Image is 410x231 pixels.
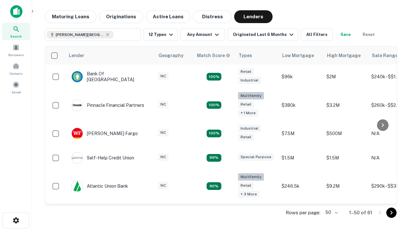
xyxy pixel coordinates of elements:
[2,41,30,59] a: Borrowers
[358,28,379,41] button: Reset
[158,101,168,108] div: NC
[207,130,221,137] div: Matching Properties: 14, hasApolloMatch: undefined
[197,52,229,59] h6: Match Score
[372,52,398,59] div: Sale Range
[10,34,22,39] span: Search
[65,47,155,64] th: Lender
[239,52,252,59] div: Types
[323,47,368,64] th: High Mortgage
[158,182,168,189] div: NC
[238,133,254,141] div: Retail
[278,47,323,64] th: Low Mortgage
[180,28,225,41] button: Any Amount
[158,129,168,136] div: NC
[159,52,184,59] div: Geography
[386,208,397,218] button: Go to next page
[323,121,368,146] td: $500M
[378,159,410,190] iframe: Chat Widget
[45,10,96,23] button: Maturing Loans
[99,10,143,23] button: Originations
[155,47,193,64] th: Geography
[207,73,221,81] div: Matching Properties: 15, hasApolloMatch: undefined
[238,109,258,117] div: + 1 more
[2,79,30,96] a: Saved
[10,5,22,18] img: capitalize-icon.png
[278,146,323,170] td: $1.5M
[286,209,320,217] p: Rows per page:
[335,28,356,41] button: Save your search to get updates of matches that match your search criteria.
[327,52,361,59] div: High Mortgage
[323,89,368,121] td: $3.2M
[69,52,84,59] div: Lender
[238,92,264,99] div: Multifamily
[207,101,221,109] div: Matching Properties: 20, hasApolloMatch: undefined
[197,52,230,59] div: Capitalize uses an advanced AI algorithm to match your search with the best lender. The match sco...
[2,60,30,77] a: Contacts
[72,181,83,192] img: picture
[282,52,314,59] div: Low Mortgage
[207,154,221,162] div: Matching Properties: 11, hasApolloMatch: undefined
[72,71,83,82] img: picture
[72,152,83,163] img: picture
[2,23,30,40] a: Search
[72,100,83,111] img: picture
[278,64,323,89] td: $96k
[238,191,259,198] div: + 3 more
[158,73,168,80] div: NC
[323,208,339,217] div: 50
[235,47,278,64] th: Types
[146,10,191,23] button: Active Loans
[238,77,261,84] div: Industrial
[278,121,323,146] td: $7.5M
[71,128,138,139] div: [PERSON_NAME] Fargo
[278,170,323,202] td: $246.5k
[323,146,368,170] td: $1.5M
[193,10,232,23] button: Distress
[207,182,221,190] div: Matching Properties: 10, hasApolloMatch: undefined
[323,170,368,202] td: $9.2M
[228,28,298,41] button: Originated Last 6 Months
[143,28,178,41] button: 12 Types
[233,31,295,38] div: Originated Last 6 Months
[238,153,274,161] div: Special Purpose
[238,101,254,108] div: Retail
[238,173,264,181] div: Multifamily
[72,128,83,139] img: picture
[10,71,22,76] span: Contacts
[301,28,333,41] button: All Filters
[234,10,273,23] button: Lenders
[8,52,24,57] span: Borrowers
[238,68,254,75] div: Retail
[71,71,148,82] div: Bank Of [GEOGRAPHIC_DATA]
[193,47,235,64] th: Capitalize uses an advanced AI algorithm to match your search with the best lender. The match sco...
[71,99,144,111] div: Pinnacle Financial Partners
[349,209,372,217] p: 1–50 of 61
[238,125,261,132] div: Industrial
[238,182,254,189] div: Retail
[56,32,104,38] span: [PERSON_NAME][GEOGRAPHIC_DATA], [GEOGRAPHIC_DATA]
[158,153,168,161] div: NC
[71,152,134,164] div: Self-help Credit Union
[12,90,21,95] span: Saved
[323,64,368,89] td: $2M
[278,89,323,121] td: $380k
[71,180,128,192] div: Atlantic Union Bank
